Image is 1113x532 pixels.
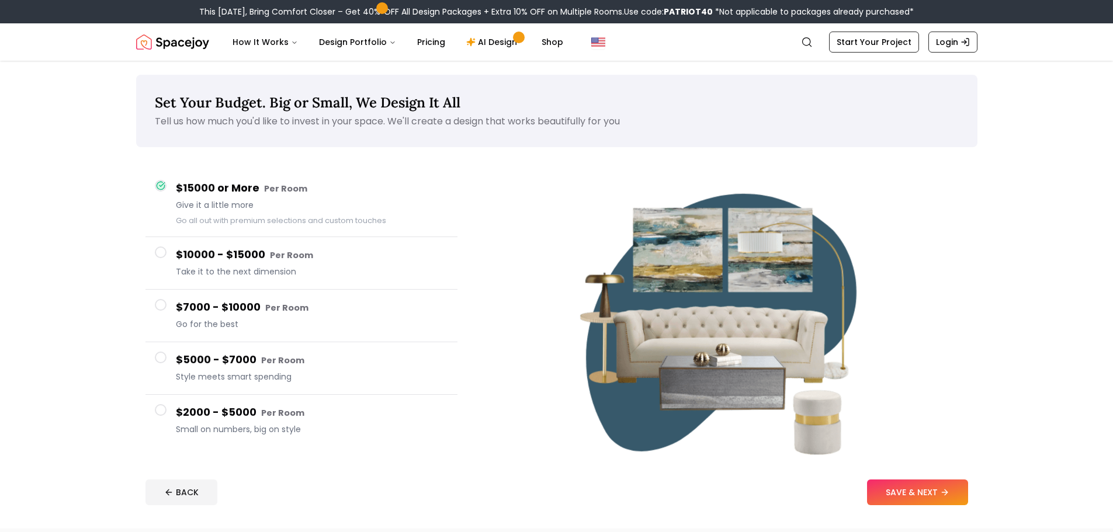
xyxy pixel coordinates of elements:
[155,93,460,112] span: Set Your Budget. Big or Small, We Design It All
[136,30,209,54] a: Spacejoy
[176,199,448,211] span: Give it a little more
[155,114,959,128] p: Tell us how much you'd like to invest in your space. We'll create a design that works beautifully...
[176,180,448,197] h4: $15000 or More
[457,30,530,54] a: AI Design
[624,6,713,18] span: Use code:
[310,30,405,54] button: Design Portfolio
[261,407,304,419] small: Per Room
[264,183,307,194] small: Per Room
[145,342,457,395] button: $5000 - $7000 Per RoomStyle meets smart spending
[145,171,457,237] button: $15000 or More Per RoomGive it a little moreGo all out with premium selections and custom touches
[145,290,457,342] button: $7000 - $10000 Per RoomGo for the best
[176,404,448,421] h4: $2000 - $5000
[408,30,455,54] a: Pricing
[176,423,448,435] span: Small on numbers, big on style
[532,30,573,54] a: Shop
[265,302,308,314] small: Per Room
[176,371,448,383] span: Style meets smart spending
[136,30,209,54] img: Spacejoy Logo
[223,30,307,54] button: How It Works
[136,23,977,61] nav: Global
[176,266,448,277] span: Take it to the next dimension
[176,215,386,225] small: Go all out with premium selections and custom touches
[928,32,977,53] a: Login
[867,479,968,505] button: SAVE & NEXT
[223,30,573,54] nav: Main
[145,479,217,505] button: BACK
[713,6,914,18] span: *Not applicable to packages already purchased*
[199,6,914,18] div: This [DATE], Bring Comfort Closer – Get 40% OFF All Design Packages + Extra 10% OFF on Multiple R...
[145,395,457,447] button: $2000 - $5000 Per RoomSmall on numbers, big on style
[261,354,304,366] small: Per Room
[145,237,457,290] button: $10000 - $15000 Per RoomTake it to the next dimension
[176,299,448,316] h4: $7000 - $10000
[176,246,448,263] h4: $10000 - $15000
[270,249,313,261] small: Per Room
[176,318,448,330] span: Go for the best
[829,32,919,53] a: Start Your Project
[176,352,448,368] h4: $5000 - $7000
[664,6,713,18] b: PATRIOT40
[591,35,605,49] img: United States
